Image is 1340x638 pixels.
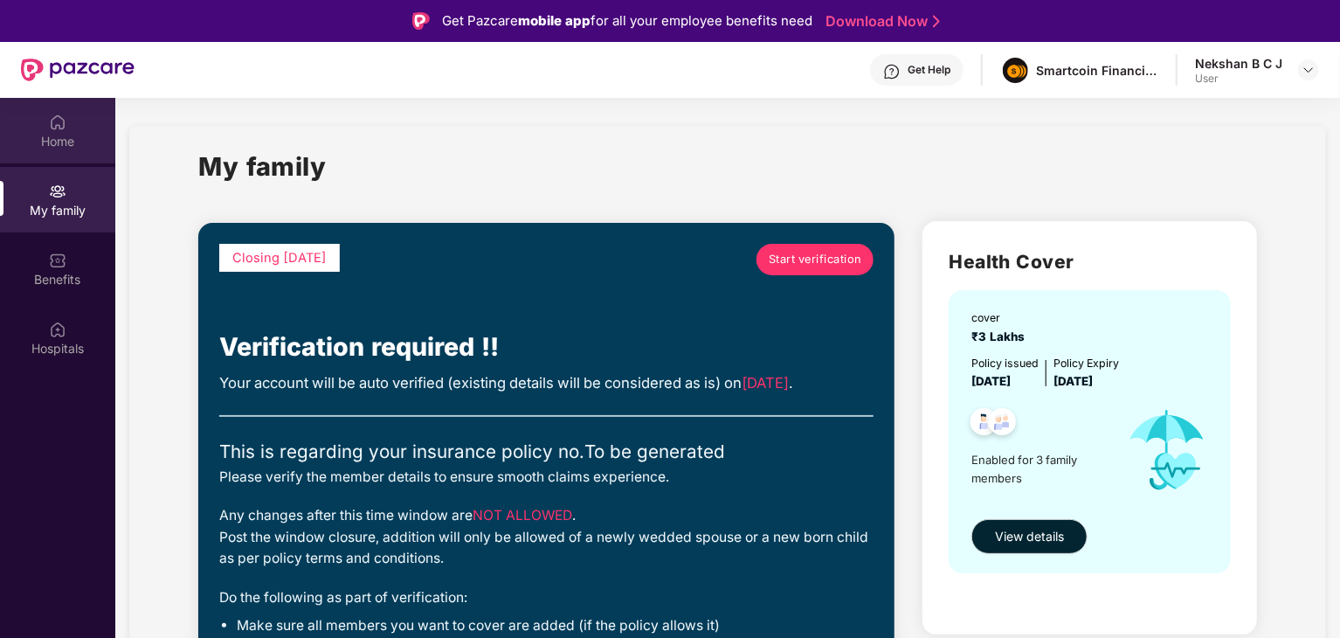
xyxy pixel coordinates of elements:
[21,59,135,81] img: New Pazcare Logo
[981,403,1024,446] img: svg+xml;base64,PHN2ZyB4bWxucz0iaHR0cDovL3d3dy53My5vcmcvMjAwMC9zdmciIHdpZHRoPSI0OC45NDMiIGhlaWdodD...
[473,507,572,524] span: NOT ALLOWED
[219,371,874,394] div: Your account will be auto verified (existing details will be considered as is) on .
[49,252,66,269] img: svg+xml;base64,PHN2ZyBpZD0iQmVuZWZpdHMiIHhtbG5zPSJodHRwOi8vd3d3LnczLm9yZy8yMDAwL3N2ZyIgd2lkdGg9Ij...
[442,10,812,31] div: Get Pazcare for all your employee benefits need
[971,355,1039,371] div: Policy issued
[1195,55,1282,72] div: Nekshan B C J
[995,527,1064,546] span: View details
[1112,391,1222,510] img: icon
[232,250,327,266] span: Closing [DATE]
[742,374,789,392] span: [DATE]
[219,328,874,367] div: Verification required !!
[1053,355,1119,371] div: Policy Expiry
[1036,62,1158,79] div: Smartcoin Financials Private Limited
[412,12,430,30] img: Logo
[825,12,935,31] a: Download Now
[49,321,66,338] img: svg+xml;base64,PHN2ZyBpZD0iSG9zcGl0YWxzIiB4bWxucz0iaHR0cDovL3d3dy53My5vcmcvMjAwMC9zdmciIHdpZHRoPS...
[518,12,591,29] strong: mobile app
[219,438,874,466] div: This is regarding your insurance policy no. To be generated
[198,147,327,186] h1: My family
[963,403,1005,446] img: svg+xml;base64,PHN2ZyB4bWxucz0iaHR0cDovL3d3dy53My5vcmcvMjAwMC9zdmciIHdpZHRoPSI0OC45NDMiIGhlaWdodD...
[237,617,874,635] li: Make sure all members you want to cover are added (if the policy allows it)
[971,329,1032,343] span: ₹3 Lakhs
[1302,63,1316,77] img: svg+xml;base64,PHN2ZyBpZD0iRHJvcGRvd24tMzJ4MzIiIHhtbG5zPSJodHRwOi8vd3d3LnczLm9yZy8yMDAwL3N2ZyIgd2...
[933,12,940,31] img: Stroke
[949,247,1231,276] h2: Health Cover
[49,114,66,131] img: svg+xml;base64,PHN2ZyBpZD0iSG9tZSIgeG1sbnM9Imh0dHA6Ly93d3cudzMub3JnLzIwMDAvc3ZnIiB3aWR0aD0iMjAiIG...
[1195,72,1282,86] div: User
[769,251,862,268] span: Start verification
[1053,374,1093,388] span: [DATE]
[971,309,1032,326] div: cover
[1003,58,1028,83] img: image%20(1).png
[219,467,874,489] div: Please verify the member details to ensure smooth claims experience.
[971,374,1011,388] span: [DATE]
[971,451,1111,487] span: Enabled for 3 family members
[908,63,950,77] div: Get Help
[971,519,1088,554] button: View details
[219,505,874,570] div: Any changes after this time window are . Post the window closure, addition will only be allowed o...
[883,63,901,80] img: svg+xml;base64,PHN2ZyBpZD0iSGVscC0zMngzMiIgeG1sbnM9Imh0dHA6Ly93d3cudzMub3JnLzIwMDAvc3ZnIiB3aWR0aD...
[756,244,874,275] a: Start verification
[49,183,66,200] img: svg+xml;base64,PHN2ZyB3aWR0aD0iMjAiIGhlaWdodD0iMjAiIHZpZXdCb3g9IjAgMCAyMCAyMCIgZmlsbD0ibm9uZSIgeG...
[219,587,874,609] div: Do the following as part of verification:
